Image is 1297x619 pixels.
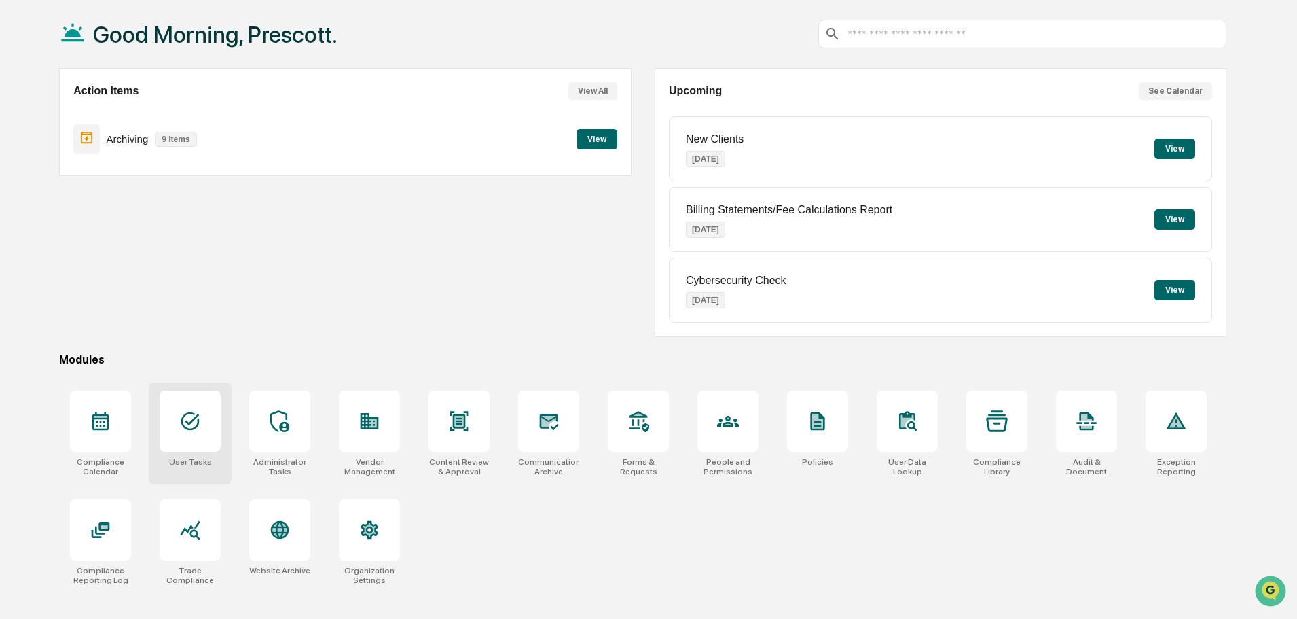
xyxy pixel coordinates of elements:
[249,457,310,476] div: Administrator Tasks
[27,197,86,211] span: Data Lookup
[46,118,172,128] div: We're available if you need us!
[112,171,168,185] span: Attestations
[93,21,337,48] h1: Good Morning, Prescott.
[70,457,131,476] div: Compliance Calendar
[107,133,149,145] p: Archiving
[8,192,91,216] a: 🔎Data Lookup
[577,132,617,145] a: View
[14,198,24,209] div: 🔎
[249,566,310,576] div: Website Archive
[686,222,725,238] p: [DATE]
[135,230,164,241] span: Pylon
[518,457,579,476] div: Communications Archive
[686,292,725,308] p: [DATE]
[877,457,938,476] div: User Data Lookup
[1254,574,1290,611] iframe: Open customer support
[1154,280,1195,300] button: View
[339,566,400,585] div: Organization Settings
[14,173,24,183] div: 🖐️
[339,457,400,476] div: Vendor Management
[14,29,247,50] p: How can we help?
[155,132,196,147] p: 9 items
[686,275,786,287] p: Cybersecurity Check
[608,457,669,476] div: Forms & Requests
[160,566,221,585] div: Trade Compliance
[697,457,759,476] div: People and Permissions
[669,85,722,97] h2: Upcoming
[1056,457,1117,476] div: Audit & Document Logs
[1154,209,1195,230] button: View
[27,171,88,185] span: Preclearance
[98,173,109,183] div: 🗄️
[802,457,833,467] div: Policies
[577,129,617,149] button: View
[169,457,212,467] div: User Tasks
[70,566,131,585] div: Compliance Reporting Log
[686,133,744,145] p: New Clients
[1139,82,1212,100] button: See Calendar
[428,457,490,476] div: Content Review & Approval
[1154,139,1195,159] button: View
[686,204,892,216] p: Billing Statements/Fee Calculations Report
[14,104,38,128] img: 1746055101610-c473b297-6a78-478c-a979-82029cc54cd1
[966,457,1027,476] div: Compliance Library
[59,353,1226,366] div: Modules
[96,230,164,241] a: Powered byPylon
[568,82,617,100] button: View All
[686,151,725,167] p: [DATE]
[1146,457,1207,476] div: Exception Reporting
[231,108,247,124] button: Start new chat
[46,104,223,118] div: Start new chat
[93,166,174,190] a: 🗄️Attestations
[8,166,93,190] a: 🖐️Preclearance
[73,85,139,97] h2: Action Items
